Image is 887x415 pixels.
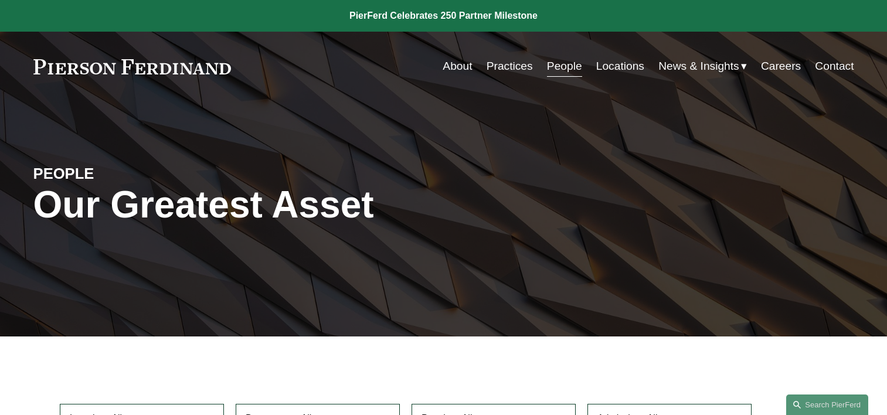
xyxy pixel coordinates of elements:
[815,55,854,77] a: Contact
[786,394,868,415] a: Search this site
[658,56,739,77] span: News & Insights
[443,55,472,77] a: About
[658,55,747,77] a: folder dropdown
[33,183,580,226] h1: Our Greatest Asset
[487,55,533,77] a: Practices
[547,55,582,77] a: People
[761,55,801,77] a: Careers
[596,55,644,77] a: Locations
[33,164,239,183] h4: PEOPLE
